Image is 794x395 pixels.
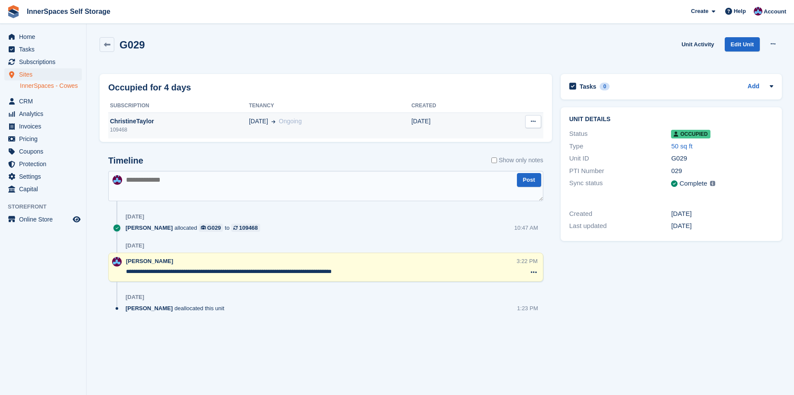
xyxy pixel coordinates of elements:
div: 109468 [108,126,249,134]
span: Invoices [19,120,71,132]
div: 109468 [239,224,258,232]
div: [DATE] [671,221,773,231]
span: CRM [19,95,71,107]
span: [DATE] [249,117,268,126]
a: menu [4,31,82,43]
span: Ongoing [279,118,302,125]
a: Edit Unit [725,37,760,51]
div: deallocated this unit [126,304,229,312]
div: 10:47 AM [514,224,538,232]
div: Sync status [569,178,671,189]
span: Settings [19,170,71,183]
div: Status [569,129,671,139]
img: stora-icon-8386f47178a22dfd0bd8f6a31ec36ba5ce8667c1dd55bd0f319d3a0aa187defe.svg [7,5,20,18]
div: G029 [671,154,773,164]
div: PTI Number [569,166,671,176]
td: [DATE] [411,112,487,138]
a: menu [4,43,82,55]
span: Account [764,7,786,16]
a: Unit Activity [678,37,717,51]
div: [DATE] [671,209,773,219]
a: menu [4,95,82,107]
span: Home [19,31,71,43]
div: allocated to [126,224,265,232]
a: 50 sq ft [671,142,692,150]
th: Created [411,99,487,113]
a: menu [4,183,82,195]
a: InnerSpaces - Cowes [20,82,82,90]
div: Unit ID [569,154,671,164]
a: menu [4,133,82,145]
span: Coupons [19,145,71,157]
div: [DATE] [126,242,144,249]
span: Capital [19,183,71,195]
div: [DATE] [126,294,144,301]
h2: Tasks [580,83,597,90]
span: Occupied [671,130,710,138]
span: Storefront [8,202,86,211]
button: Post [517,173,541,187]
div: 0 [600,83,610,90]
div: 3:22 PM [516,257,537,265]
div: Type [569,141,671,151]
th: Subscription [108,99,249,113]
a: G029 [199,224,223,232]
div: Last updated [569,221,671,231]
span: Help [734,7,746,16]
img: icon-info-grey-7440780725fd019a000dd9b08b2336e03edf1995a4989e88bcd33f0948082b44.svg [710,181,715,186]
a: menu [4,170,82,183]
a: InnerSpaces Self Storage [23,4,114,19]
a: Preview store [71,214,82,225]
a: menu [4,68,82,80]
h2: Timeline [108,156,143,166]
h2: Unit details [569,116,773,123]
div: [DATE] [126,213,144,220]
div: 029 [671,166,773,176]
span: Analytics [19,108,71,120]
a: menu [4,120,82,132]
span: Sites [19,68,71,80]
div: Created [569,209,671,219]
img: Paul Allo [113,175,122,185]
h2: G029 [119,39,145,51]
div: G029 [207,224,221,232]
img: Paul Allo [754,7,762,16]
span: Protection [19,158,71,170]
span: Create [691,7,708,16]
img: Paul Allo [112,257,122,267]
span: Online Store [19,213,71,225]
div: Complete [679,179,707,189]
div: 1:23 PM [517,304,538,312]
input: Show only notes [491,156,497,165]
span: Subscriptions [19,56,71,68]
a: 109468 [231,224,260,232]
a: menu [4,108,82,120]
a: Add [748,82,759,92]
span: [PERSON_NAME] [126,224,173,232]
span: [PERSON_NAME] [126,258,173,264]
span: Tasks [19,43,71,55]
label: Show only notes [491,156,543,165]
span: [PERSON_NAME] [126,304,173,312]
a: menu [4,145,82,157]
div: ChristineTaylor [108,117,249,126]
span: Pricing [19,133,71,145]
th: Tenancy [249,99,411,113]
a: menu [4,56,82,68]
h2: Occupied for 4 days [108,81,191,94]
a: menu [4,158,82,170]
a: menu [4,213,82,225]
